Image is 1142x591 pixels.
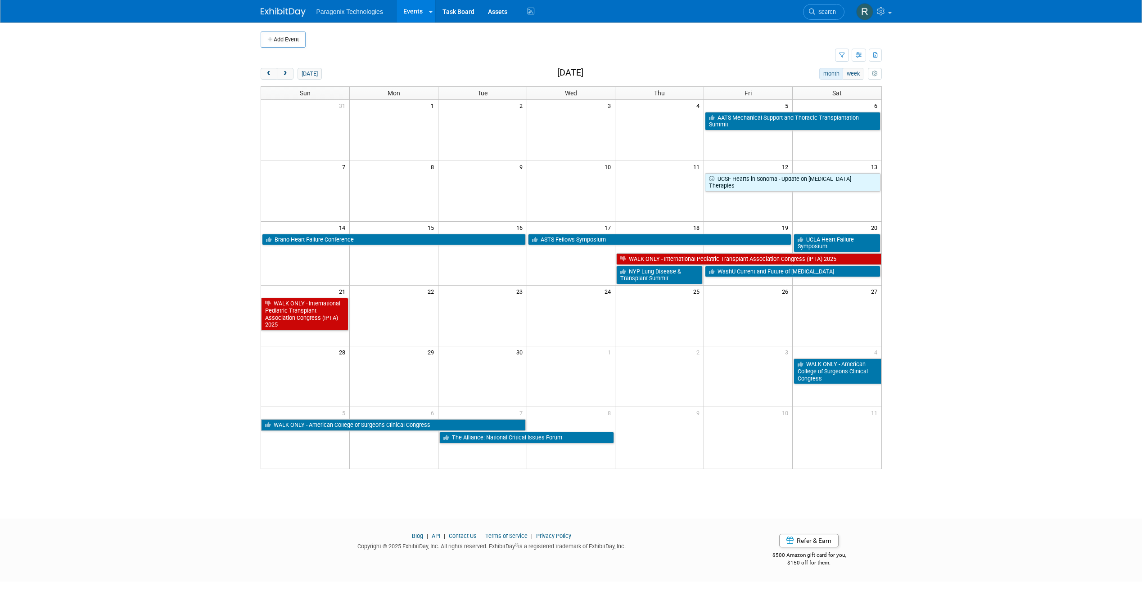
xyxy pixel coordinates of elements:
span: 5 [784,100,792,111]
span: Fri [745,90,752,97]
a: Search [803,4,844,20]
span: Wed [565,90,577,97]
a: Terms of Service [485,533,528,539]
span: | [529,533,535,539]
span: 2 [695,346,704,358]
span: 19 [781,222,792,233]
span: 20 [870,222,881,233]
div: $500 Amazon gift card for you, [736,546,882,566]
span: Sat [832,90,842,97]
span: 9 [695,407,704,418]
span: 14 [338,222,349,233]
img: ExhibitDay [261,8,306,17]
span: 21 [338,286,349,297]
span: 13 [870,161,881,172]
i: Personalize Calendar [872,71,878,77]
div: $150 off for them. [736,559,882,567]
span: 26 [781,286,792,297]
span: 10 [781,407,792,418]
a: NYP Lung Disease & Transplant Summit [616,266,703,284]
a: Refer & Earn [779,534,839,547]
span: 23 [515,286,527,297]
span: 25 [692,286,704,297]
span: 3 [607,100,615,111]
a: Brano Heart Failure Conference [262,234,526,246]
span: 3 [784,346,792,358]
span: 12 [781,161,792,172]
span: 9 [519,161,527,172]
button: [DATE] [298,68,321,80]
a: AATS Mechanical Support and Thoracic Transplantation Summit [705,112,880,130]
span: 29 [427,346,438,358]
span: | [424,533,430,539]
button: month [819,68,843,80]
span: Sun [300,90,311,97]
div: Copyright © 2025 ExhibitDay, Inc. All rights reserved. ExhibitDay is a registered trademark of Ex... [261,540,723,551]
button: Add Event [261,31,306,48]
span: 4 [695,100,704,111]
a: WALK ONLY - International Pediatric Transplant Association Congress (IPTA) 2025 [261,298,348,331]
a: ASTS Fellows Symposium [528,234,792,246]
button: prev [261,68,277,80]
span: 16 [515,222,527,233]
button: week [843,68,863,80]
span: 15 [427,222,438,233]
span: 31 [338,100,349,111]
span: 1 [607,346,615,358]
img: Rachel Jenkins [856,3,873,20]
span: 8 [607,407,615,418]
a: Contact Us [449,533,477,539]
a: UCSF Hearts in Sonoma - Update on [MEDICAL_DATA] Therapies [705,173,880,192]
span: Mon [388,90,400,97]
span: 10 [604,161,615,172]
span: 7 [341,161,349,172]
span: | [478,533,484,539]
a: The Alliance: National Critical Issues Forum [439,432,614,443]
sup: ® [515,542,518,547]
span: 22 [427,286,438,297]
span: 11 [692,161,704,172]
a: WALK ONLY - International Pediatric Transplant Association Congress (IPTA) 2025 [616,253,881,265]
span: Paragonix Technologies [316,8,383,15]
a: API [432,533,440,539]
span: | [442,533,447,539]
a: Privacy Policy [536,533,571,539]
button: myCustomButton [868,68,881,80]
a: WashU Current and Future of [MEDICAL_DATA] [705,266,880,278]
span: 28 [338,346,349,358]
span: 1 [430,100,438,111]
span: 7 [519,407,527,418]
span: 30 [515,346,527,358]
span: 6 [873,100,881,111]
a: UCLA Heart Failure Symposium [794,234,880,252]
button: next [277,68,293,80]
span: Search [815,9,836,15]
span: 2 [519,100,527,111]
span: 5 [341,407,349,418]
span: 27 [870,286,881,297]
h2: [DATE] [557,68,583,78]
a: Blog [412,533,423,539]
a: WALK ONLY - American College of Surgeons Clinical Congress [794,358,881,384]
span: 4 [873,346,881,358]
span: 18 [692,222,704,233]
a: WALK ONLY - American College of Surgeons Clinical Congress [261,419,526,431]
span: 6 [430,407,438,418]
span: Tue [478,90,487,97]
span: 8 [430,161,438,172]
span: 17 [604,222,615,233]
span: Thu [654,90,665,97]
span: 11 [870,407,881,418]
span: 24 [604,286,615,297]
